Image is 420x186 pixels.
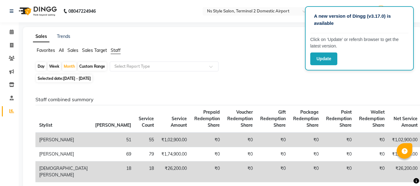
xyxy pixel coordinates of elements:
[310,36,408,49] p: Click on ‘Update’ or refersh browser to get the latest version.
[78,62,107,71] div: Custom Range
[62,62,76,71] div: Month
[289,133,322,147] td: ₹0
[310,52,337,65] button: Update
[289,147,322,161] td: ₹0
[35,97,407,102] h6: Staff combined summary
[91,147,135,161] td: 69
[63,76,91,81] span: [DATE] - [DATE]
[91,161,135,182] td: 18
[139,116,154,128] span: Service Count
[36,62,46,71] div: Day
[355,147,388,161] td: ₹0
[359,109,385,128] span: Wallet Redemption Share
[36,75,92,82] span: Selected date:
[256,147,289,161] td: ₹0
[135,161,158,182] td: 18
[158,161,191,182] td: ₹26,200.00
[314,13,405,27] p: A new version of Dingg (v3.17.0) is available
[227,109,253,128] span: Voucher Redemption Share
[171,116,187,128] span: Service Amount
[322,161,355,182] td: ₹0
[256,133,289,147] td: ₹0
[322,147,355,161] td: ₹0
[158,133,191,147] td: ₹1,02,900.00
[33,31,49,42] a: Sales
[158,147,191,161] td: ₹1,74,900.00
[37,48,55,53] span: Favorites
[91,133,135,147] td: 51
[191,147,224,161] td: ₹0
[39,122,52,128] span: Stylist
[16,2,58,20] img: logo
[293,109,319,128] span: Package Redemption Share
[224,133,256,147] td: ₹0
[394,161,414,180] iframe: chat widget
[68,2,96,20] b: 08047224946
[67,48,78,53] span: Sales
[376,6,386,16] img: Manager
[194,109,220,128] span: Prepaid Redemption Share
[191,133,224,147] td: ₹0
[111,48,121,53] span: Staff
[48,62,61,71] div: Week
[355,133,388,147] td: ₹0
[326,109,352,128] span: Point Redemption Share
[57,34,70,39] a: Trends
[256,161,289,182] td: ₹0
[355,161,388,182] td: ₹0
[322,133,355,147] td: ₹0
[35,161,91,182] td: [DEMOGRAPHIC_DATA][PERSON_NAME]
[59,48,64,53] span: All
[224,161,256,182] td: ₹0
[394,116,418,128] span: Net Service Amount
[135,147,158,161] td: 79
[35,133,91,147] td: [PERSON_NAME]
[82,48,107,53] span: Sales Target
[289,161,322,182] td: ₹0
[95,122,131,128] span: [PERSON_NAME]
[260,109,286,128] span: Gift Redemption Share
[35,147,91,161] td: [PERSON_NAME]
[191,161,224,182] td: ₹0
[224,147,256,161] td: ₹0
[135,133,158,147] td: 55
